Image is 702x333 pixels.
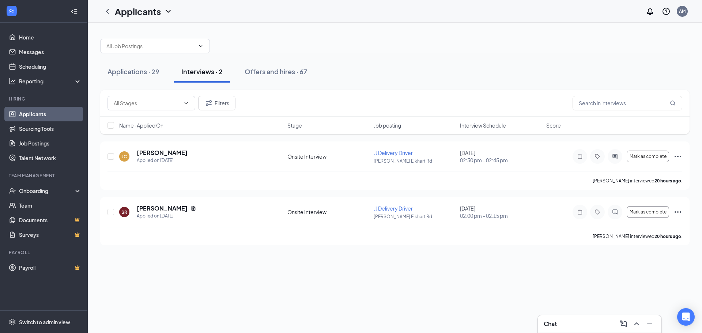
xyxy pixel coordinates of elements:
[662,7,671,16] svg: QuestionInfo
[19,260,82,275] a: PayrollCrown
[374,150,413,156] span: JJ Delivery Driver
[9,187,16,194] svg: UserCheck
[627,206,669,218] button: Mark as complete
[374,158,456,164] p: [PERSON_NAME] Elkhart Rd
[19,227,82,242] a: SurveysCrown
[19,45,82,59] a: Messages
[106,42,195,50] input: All Job Postings
[646,7,654,16] svg: Notifications
[630,154,667,159] span: Mark as complete
[670,100,676,106] svg: MagnifyingGlass
[575,154,584,159] svg: Note
[19,121,82,136] a: Sourcing Tools
[645,319,654,328] svg: Minimize
[611,154,619,159] svg: ActiveChat
[19,107,82,121] a: Applicants
[460,149,542,164] div: [DATE]
[287,122,302,129] span: Stage
[9,96,80,102] div: Hiring
[198,96,235,110] button: Filter Filters
[544,320,557,328] h3: Chat
[593,154,602,159] svg: Tag
[137,149,188,157] h5: [PERSON_NAME]
[19,30,82,45] a: Home
[19,187,75,194] div: Onboarding
[374,122,401,129] span: Job posting
[654,234,681,239] b: 20 hours ago
[460,156,542,164] span: 02:30 pm - 02:45 pm
[287,153,369,160] div: Onsite Interview
[9,249,80,256] div: Payroll
[460,122,506,129] span: Interview Schedule
[374,213,456,220] p: [PERSON_NAME] Elkhart Rd
[460,205,542,219] div: [DATE]
[122,154,127,160] div: JC
[9,173,80,179] div: Team Management
[627,151,669,162] button: Mark as complete
[673,152,682,161] svg: Ellipses
[164,7,173,16] svg: ChevronDown
[632,319,641,328] svg: ChevronUp
[9,77,16,85] svg: Analysis
[137,157,188,164] div: Applied on [DATE]
[181,67,223,76] div: Interviews · 2
[114,99,180,107] input: All Stages
[677,308,695,326] div: Open Intercom Messenger
[460,212,542,219] span: 02:00 pm - 02:15 pm
[631,318,642,330] button: ChevronUp
[9,318,16,326] svg: Settings
[19,59,82,74] a: Scheduling
[19,198,82,213] a: Team
[19,318,70,326] div: Switch to admin view
[546,122,561,129] span: Score
[190,205,196,211] svg: Document
[593,178,682,184] p: [PERSON_NAME] interviewed .
[654,178,681,183] b: 20 hours ago
[593,209,602,215] svg: Tag
[107,67,159,76] div: Applications · 29
[618,318,629,330] button: ComposeMessage
[593,233,682,239] p: [PERSON_NAME] interviewed .
[245,67,307,76] div: Offers and hires · 67
[19,136,82,151] a: Job Postings
[19,151,82,165] a: Talent Network
[374,205,413,212] span: JJ Delivery Driver
[137,212,196,220] div: Applied on [DATE]
[119,122,163,129] span: Name · Applied On
[19,213,82,227] a: DocumentsCrown
[644,318,656,330] button: Minimize
[115,5,161,18] h1: Applicants
[71,8,78,15] svg: Collapse
[679,8,686,14] div: AM
[204,99,213,107] svg: Filter
[137,204,188,212] h5: [PERSON_NAME]
[121,209,127,215] div: SR
[19,77,82,85] div: Reporting
[575,209,584,215] svg: Note
[198,43,204,49] svg: ChevronDown
[611,209,619,215] svg: ActiveChat
[630,209,667,215] span: Mark as complete
[573,96,682,110] input: Search in interviews
[619,319,628,328] svg: ComposeMessage
[673,208,682,216] svg: Ellipses
[8,7,15,15] svg: WorkstreamLogo
[103,7,112,16] svg: ChevronLeft
[287,208,369,216] div: Onsite Interview
[183,100,189,106] svg: ChevronDown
